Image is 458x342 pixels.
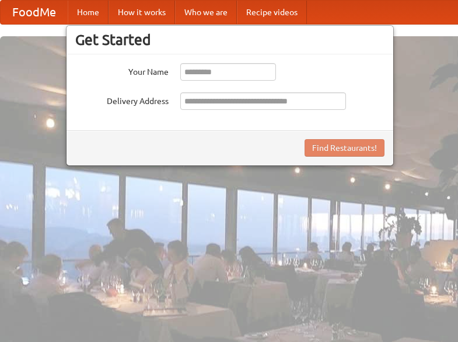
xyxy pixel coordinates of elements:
[68,1,109,24] a: Home
[109,1,175,24] a: How it works
[75,92,169,107] label: Delivery Address
[1,1,68,24] a: FoodMe
[175,1,237,24] a: Who we are
[305,139,384,157] button: Find Restaurants!
[237,1,307,24] a: Recipe videos
[75,31,384,49] h3: Get Started
[75,63,169,78] label: Your Name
